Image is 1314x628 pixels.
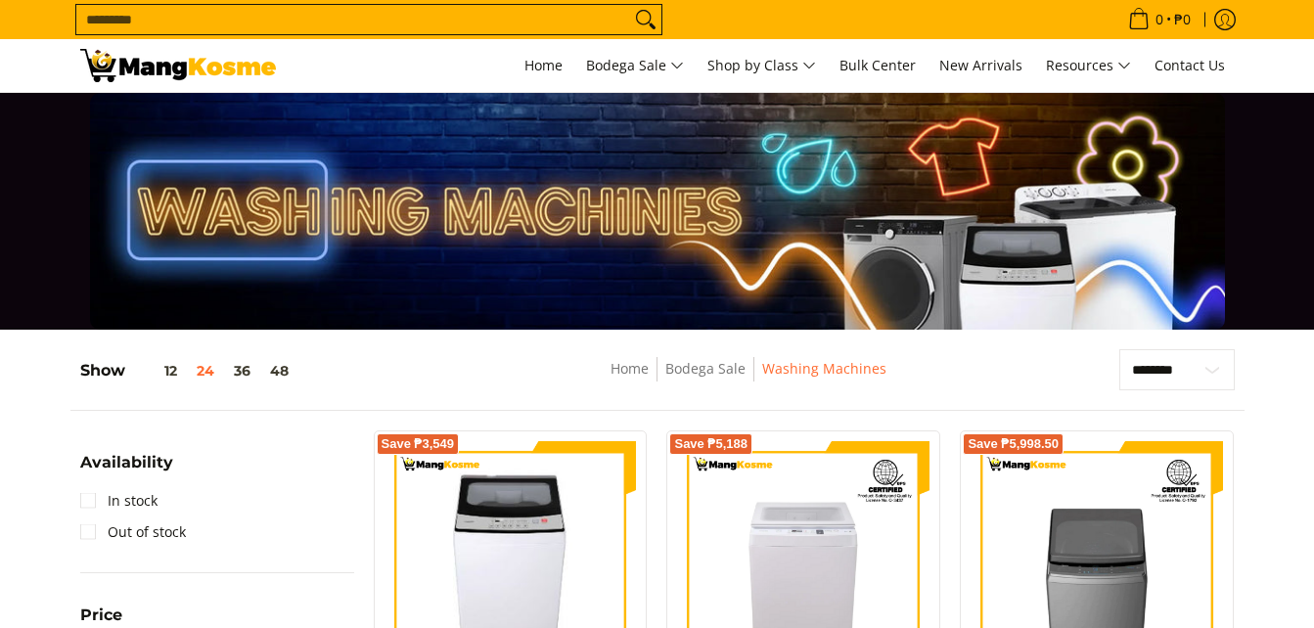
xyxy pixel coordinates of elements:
summary: Open [80,455,173,485]
a: Washing Machines [762,359,886,378]
span: 0 [1153,13,1166,26]
img: Washing Machines l Mang Kosme: Home Appliances Warehouse Sale Partner [80,49,276,82]
nav: Breadcrumbs [468,357,1028,401]
a: Bulk Center [830,39,926,92]
button: 24 [187,363,224,379]
span: Contact Us [1155,56,1225,74]
a: In stock [80,485,158,516]
a: Out of stock [80,516,186,548]
span: Resources [1046,54,1131,78]
span: Bulk Center [839,56,916,74]
a: Bodega Sale [665,359,746,378]
a: Bodega Sale [576,39,694,92]
a: Contact Us [1145,39,1235,92]
span: Save ₱3,549 [382,438,455,450]
a: Shop by Class [698,39,826,92]
button: Search [630,5,661,34]
button: 48 [260,363,298,379]
span: New Arrivals [939,56,1022,74]
button: 12 [125,363,187,379]
span: Save ₱5,188 [674,438,748,450]
nav: Main Menu [295,39,1235,92]
button: 36 [224,363,260,379]
span: Save ₱5,998.50 [968,438,1059,450]
span: Bodega Sale [586,54,684,78]
a: Resources [1036,39,1141,92]
a: Home [611,359,649,378]
span: ₱0 [1171,13,1194,26]
span: Shop by Class [707,54,816,78]
span: Availability [80,455,173,471]
span: Home [524,56,563,74]
span: • [1122,9,1197,30]
h5: Show [80,361,298,381]
span: Price [80,607,122,623]
a: New Arrivals [929,39,1032,92]
a: Home [515,39,572,92]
